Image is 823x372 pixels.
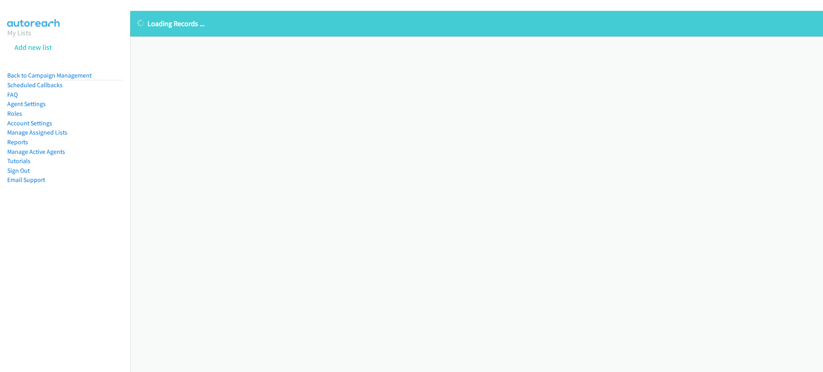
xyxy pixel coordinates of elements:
a: Account Settings [7,119,52,127]
a: Back to Campaign Management [7,72,92,79]
a: Add new list [14,43,52,52]
a: Tutorials [7,157,31,165]
a: Scheduled Callbacks [7,81,63,89]
p: Loading Records ... [137,18,816,29]
a: Manage Assigned Lists [7,129,68,136]
a: Manage Active Agents [7,148,65,155]
a: My Lists [7,28,31,37]
a: Agent Settings [7,100,46,108]
a: Roles [7,110,22,117]
a: FAQ [7,91,18,98]
a: Reports [7,138,28,146]
a: Sign Out [7,167,30,174]
a: Email Support [7,176,45,184]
